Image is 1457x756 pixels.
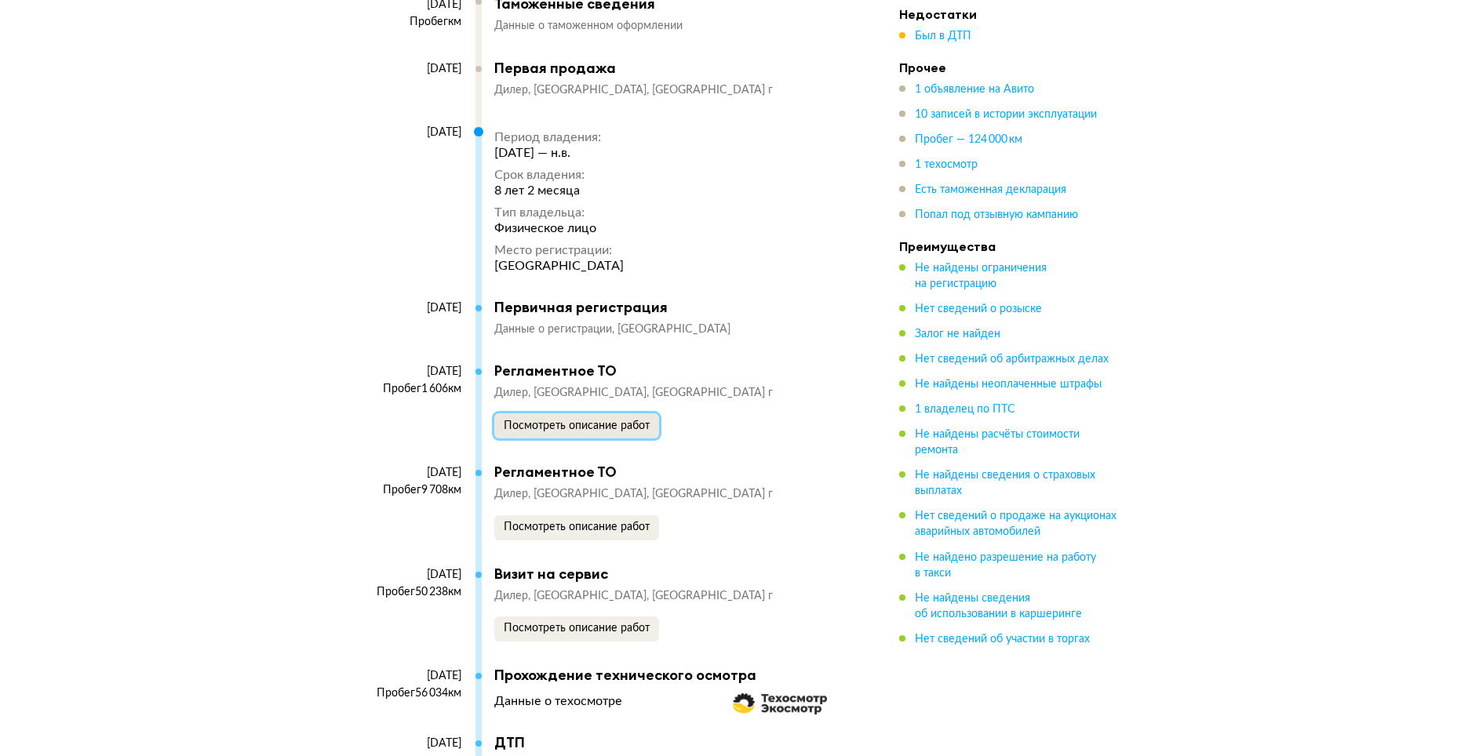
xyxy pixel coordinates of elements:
[504,522,650,532] span: Посмотреть описание работ
[915,303,1042,314] span: Нет сведений о розыске
[504,623,650,634] span: Посмотреть описание работ
[534,591,773,602] span: [GEOGRAPHIC_DATA], [GEOGRAPHIC_DATA] г
[494,299,836,316] div: Первичная регистрация
[494,205,624,220] div: Тип владельца :
[494,463,836,481] div: Регламентное ТО
[915,84,1034,95] span: 1 объявление на Авито
[358,62,461,76] div: [DATE]
[358,669,461,683] div: [DATE]
[494,183,624,198] div: 8 лет 2 месяца
[494,324,617,335] span: Данные о регистрации
[358,686,461,700] div: Пробег 56 034 км
[494,734,836,751] div: ДТП
[915,470,1095,496] span: Не найдены сведения о страховых выплатах
[899,60,1119,75] h4: Прочее
[534,387,773,398] span: [GEOGRAPHIC_DATA], [GEOGRAPHIC_DATA] г
[494,387,534,398] span: Дилер
[899,238,1119,254] h4: Преимущества
[534,85,773,96] span: [GEOGRAPHIC_DATA], [GEOGRAPHIC_DATA] г
[358,585,461,599] div: Пробег 50 238 км
[494,20,683,31] span: Данные о таможенном оформлении
[915,379,1102,390] span: Не найдены неоплаченные штрафы
[915,263,1047,289] span: Не найдены ограничения на регистрацию
[494,489,534,500] span: Дилер
[358,568,461,582] div: [DATE]
[358,466,461,480] div: [DATE]
[915,159,978,170] span: 1 техосмотр
[494,129,624,145] div: Период владения :
[617,324,730,335] span: [GEOGRAPHIC_DATA]
[494,242,624,258] div: Место регистрации :
[915,404,1015,415] span: 1 владелец по ПТС
[915,209,1078,220] span: Попал под отзывную кампанию
[358,125,461,140] div: [DATE]
[915,31,971,42] span: Был в ДТП
[358,301,461,315] div: [DATE]
[494,258,624,274] div: [GEOGRAPHIC_DATA]
[915,633,1090,644] span: Нет сведений об участии в торгах
[494,145,624,161] div: [DATE] — н.в.
[915,592,1082,619] span: Не найдены сведения об использовании в каршеринге
[494,565,836,583] div: Визит на сервис
[494,167,624,183] div: Срок владения :
[915,511,1116,537] span: Нет сведений о продаже на аукционах аварийных автомобилей
[733,693,827,714] img: logo
[494,515,659,540] button: Посмотреть описание работ
[358,736,461,751] div: [DATE]
[494,220,624,236] div: Физическое лицо
[915,184,1066,195] span: Есть таможенная декларация
[915,109,1097,120] span: 10 записей в истории эксплуатации
[915,134,1022,145] span: Пробег — 124 000 км
[915,329,1000,340] span: Залог не найден
[494,362,836,380] div: Регламентное ТО
[504,420,650,431] span: Посмотреть описание работ
[494,616,659,642] button: Посмотреть описание работ
[358,15,461,29] div: Пробег км
[494,60,836,77] div: Первая продажа
[915,354,1109,365] span: Нет сведений об арбитражных делах
[358,365,461,379] div: [DATE]
[534,489,773,500] span: [GEOGRAPHIC_DATA], [GEOGRAPHIC_DATA] г
[494,413,659,438] button: Посмотреть описание работ
[494,85,534,96] span: Дилер
[494,667,836,684] div: Прохождение технического осмотра
[358,382,461,396] div: Пробег 1 606 км
[915,551,1096,578] span: Не найдено разрешение на работу в такси
[358,483,461,497] div: Пробег 9 708 км
[494,591,534,602] span: Дилер
[494,693,622,709] div: Данные о техосмотре
[915,429,1080,456] span: Не найдены расчёты стоимости ремонта
[899,6,1119,22] h4: Недостатки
